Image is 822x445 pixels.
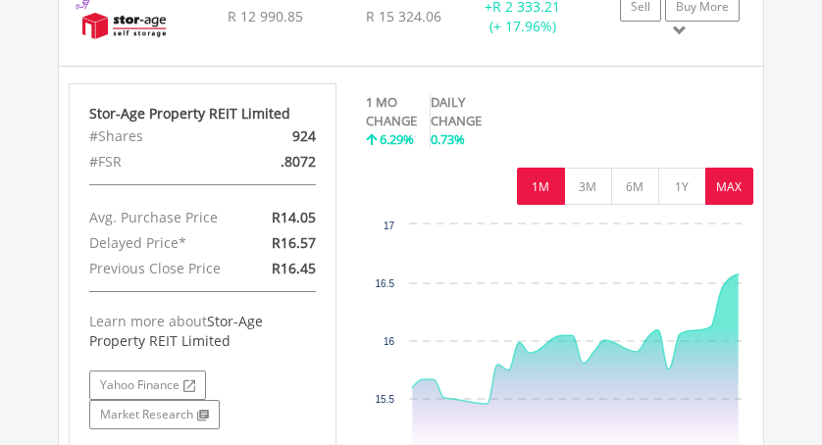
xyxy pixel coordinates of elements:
div: #FSR [75,149,245,174]
button: 3M [564,168,612,205]
text: 16 [384,336,395,347]
span: R 12 990.85 [228,7,303,25]
button: 6M [611,168,659,205]
div: Learn more about [89,312,316,351]
button: MAX [705,168,753,205]
span: R 15 324.06 [366,7,441,25]
a: Market Research [89,400,220,429]
span: 6.29% [380,130,414,148]
span: R14.05 [272,208,316,226]
button: 1Y [658,168,706,205]
a: Yahoo Finance [89,371,206,400]
button: 1M [517,168,565,205]
span: R16.57 [272,233,316,252]
div: Avg. Purchase Price [75,205,245,230]
div: Delayed Price* [75,230,245,256]
span: 0.73% [431,130,465,148]
div: 924 [245,124,331,149]
div: Previous Close Price [75,256,245,281]
span: R16.45 [272,259,316,277]
text: 15.5 [376,394,395,405]
div: Stor-Age Property REIT Limited [89,104,316,124]
div: 1 MO CHANGE [366,93,420,129]
div: DAILY CHANGE [431,93,511,129]
text: 16.5 [376,278,395,289]
span: Stor-Age Property REIT Limited [89,312,263,350]
div: .8072 [245,149,331,174]
text: 17 [384,221,395,231]
div: #Shares [75,124,245,149]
